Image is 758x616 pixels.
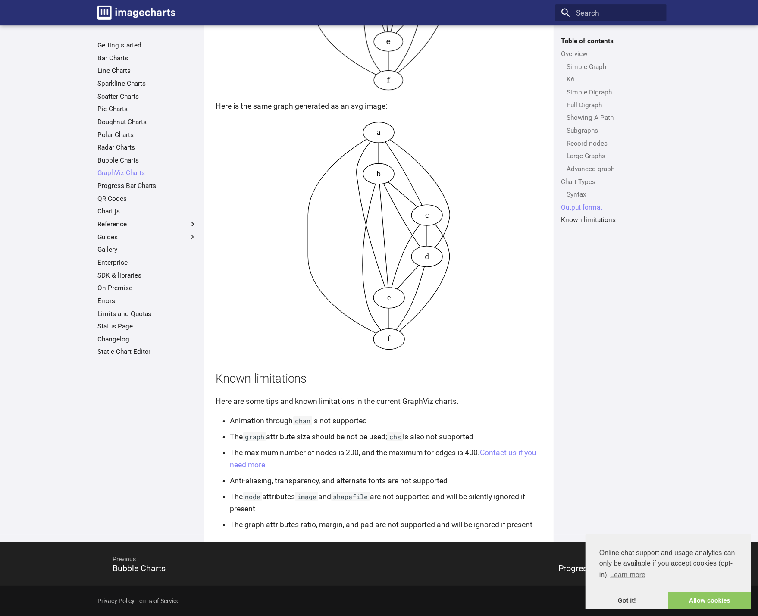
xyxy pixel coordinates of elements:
[97,207,197,216] a: Chart.js
[97,194,197,203] a: QR Codes
[668,592,751,610] a: allow cookies
[230,415,542,427] li: Animation through is not supported
[586,534,751,609] div: cookieconsent
[97,271,197,280] a: SDK & libraries
[97,131,197,139] a: Polar Charts
[567,165,661,173] a: Advanced graph
[216,100,542,112] p: Here is the same graph generated as an svg image:
[293,416,313,425] code: chan
[331,492,370,501] code: shapefile
[97,181,197,190] a: Progress Bar Charts
[295,492,318,501] code: image
[97,118,197,126] a: Doughnut Charts
[379,548,644,571] span: Next
[97,233,197,241] label: Guides
[230,447,542,471] li: The maximum number of nodes is 200, and the maximum for edges is 400.
[97,322,197,331] a: Status Page
[555,37,666,45] label: Table of contents
[555,4,666,22] input: Search
[599,548,737,582] span: Online chat support and usage analytics can only be available if you accept cookies (opt-in).
[97,143,197,152] a: Radar Charts
[243,432,266,441] code: graph
[97,245,197,254] a: Gallery
[306,120,452,352] img: Dependency graph as a svg image
[97,297,197,305] a: Errors
[230,431,542,443] li: The attribute size should be not be used; is also not supported
[97,258,197,267] a: Enterprise
[567,139,661,148] a: Record nodes
[97,220,197,228] label: Reference
[567,152,661,160] a: Large Graphs
[230,491,542,515] li: The attributes and are not supported and will be silently ignored if present
[97,41,197,50] a: Getting started
[561,190,661,199] nav: Chart Types
[567,75,661,84] a: K6
[94,2,179,23] a: Image-Charts documentation
[230,519,542,531] li: The graph attributes ratio, margin, and pad are not supported and will be ignored if present
[561,216,661,224] a: Known limitations
[97,79,197,88] a: Sparkline Charts
[567,126,661,135] a: Subgraphs
[97,66,197,75] a: Line Charts
[216,395,542,407] p: Here are some tips and known limitations in the current GraphViz charts:
[97,335,197,344] a: Changelog
[97,284,197,292] a: On Premise
[586,592,668,610] a: dismiss cookie message
[136,597,180,604] a: Terms of Service
[113,563,166,573] span: Bubble Charts
[97,597,135,604] a: Privacy Policy
[567,101,661,109] a: Full Digraph
[97,105,197,113] a: Pie Charts
[567,88,661,97] a: Simple Digraph
[561,63,661,173] nav: Overview
[97,6,175,20] img: logo
[103,548,368,571] span: Previous
[230,475,542,487] li: Anti-aliasing, transparency, and alternate fonts are not supported
[561,203,661,212] a: Output format
[97,156,197,165] a: Bubble Charts
[97,54,197,63] a: Bar Charts
[567,63,661,71] a: Simple Graph
[216,371,542,388] h2: Known limitations
[97,310,197,318] a: Limits and Quotas
[97,169,197,178] a: GraphViz Charts
[97,347,197,356] a: Static Chart Editor
[91,544,379,584] a: PreviousBubble Charts
[379,544,667,584] a: NextProgress Bar Charts
[97,92,197,101] a: Scatter Charts
[567,190,661,199] a: Syntax
[558,563,634,573] span: Progress Bar Charts
[561,50,661,58] a: Overview
[97,592,180,610] div: -
[555,37,666,224] nav: Table of contents
[567,113,661,122] a: Showing A Path
[609,569,647,582] a: learn more about cookies
[561,178,661,186] a: Chart Types
[243,492,263,501] code: node
[387,432,403,441] code: chs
